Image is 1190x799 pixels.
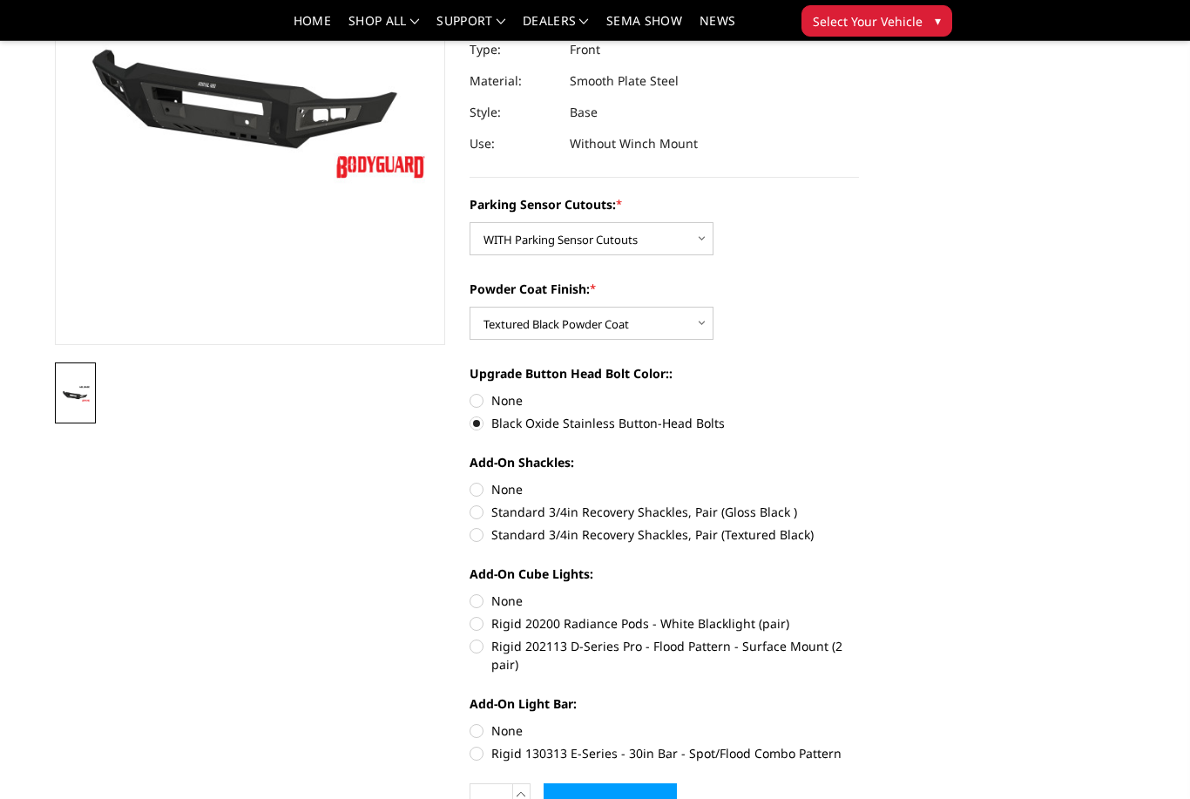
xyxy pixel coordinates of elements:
span: Select Your Vehicle [813,12,923,30]
dd: Smooth Plate Steel [570,65,679,97]
button: Select Your Vehicle [801,5,952,37]
dd: Front [570,34,600,65]
dt: Type: [470,34,557,65]
label: Rigid 130313 E-Series - 30in Bar - Spot/Flood Combo Pattern [470,744,860,762]
dd: Base [570,97,598,128]
a: SEMA Show [606,15,682,40]
label: None [470,721,860,740]
span: ▾ [935,11,941,30]
label: Add-On Light Bar: [470,694,860,713]
a: shop all [348,15,419,40]
label: Add-On Cube Lights: [470,565,860,583]
label: None [470,391,860,410]
label: Rigid 202113 D-Series Pro - Flood Pattern - Surface Mount (2 pair) [470,637,860,674]
label: Powder Coat Finish: [470,280,860,298]
img: 2015-2019 Chevrolet 2500-3500 - A2L Series - Base Front Bumper (Non Winch) [60,385,91,403]
iframe: Chat Widget [1103,715,1190,799]
a: Support [436,15,505,40]
dt: Style: [470,97,557,128]
label: Standard 3/4in Recovery Shackles, Pair (Gloss Black ) [470,503,860,521]
label: None [470,480,860,498]
a: Home [294,15,331,40]
a: Dealers [523,15,589,40]
a: News [700,15,735,40]
dt: Use: [470,128,557,159]
label: Upgrade Button Head Bolt Color:: [470,364,860,383]
label: None [470,592,860,610]
dd: Without Winch Mount [570,128,698,159]
label: Parking Sensor Cutouts: [470,195,860,213]
label: Add-On Shackles: [470,453,860,471]
label: Standard 3/4in Recovery Shackles, Pair (Textured Black) [470,525,860,544]
label: Black Oxide Stainless Button-Head Bolts [470,414,860,432]
label: Rigid 20200 Radiance Pods - White Blacklight (pair) [470,614,860,633]
dt: Material: [470,65,557,97]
